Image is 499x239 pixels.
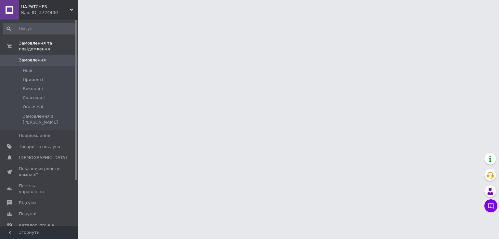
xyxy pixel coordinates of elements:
span: Виконані [23,86,43,92]
span: [DEMOGRAPHIC_DATA] [19,155,67,161]
span: Відгуки [19,200,36,206]
span: Повідомлення [19,133,50,139]
span: Замовлення та повідомлення [19,40,78,52]
span: Замовлення з [PERSON_NAME] [23,113,76,125]
span: Оплачені [23,104,43,110]
div: Ваш ID: 3724400 [21,10,78,16]
span: Показники роботи компанії [19,166,60,178]
span: Панель управління [19,183,60,195]
input: Пошук [3,23,77,34]
span: Замовлення [19,57,46,63]
span: Покупці [19,211,36,217]
span: Нові [23,68,32,73]
span: Товари та послуги [19,144,60,150]
span: Прийняті [23,77,43,83]
button: Чат з покупцем [484,199,497,212]
span: Скасовані [23,95,45,101]
span: Каталог ProSale [19,222,54,228]
span: UA.PATCHES [21,4,70,10]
